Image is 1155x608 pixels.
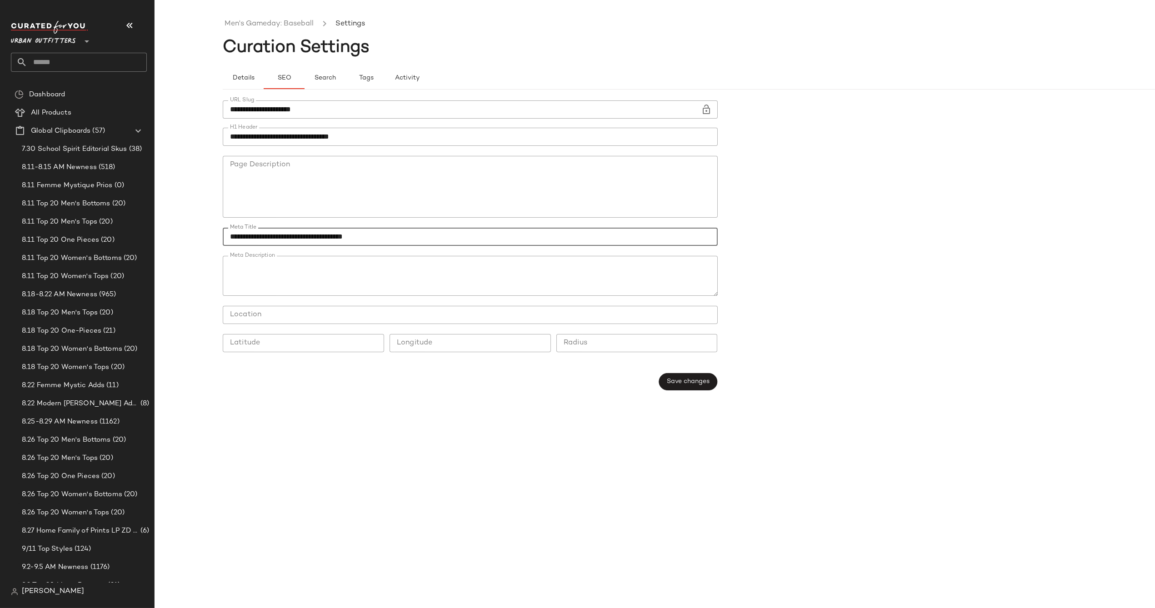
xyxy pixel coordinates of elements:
[122,253,137,264] span: (20)
[113,180,124,191] span: (0)
[22,417,98,427] span: 8.25-8.29 AM Newness
[277,75,291,82] span: SEO
[139,526,149,536] span: (6)
[659,373,717,390] button: Save changes
[22,308,98,318] span: 8.18 Top 20 Men's Tops
[11,31,76,47] span: Urban Outfitters
[11,588,18,595] img: svg%3e
[15,90,24,99] img: svg%3e
[111,435,126,445] span: (20)
[122,344,138,354] span: (20)
[22,199,110,209] span: 8.11 Top 20 Men's Bottoms
[22,562,89,573] span: 9.2-9.5 AM Newness
[97,217,113,227] span: (20)
[109,271,124,282] span: (20)
[22,399,139,409] span: 8.22 Modern [PERSON_NAME] Adds
[11,21,88,34] img: cfy_white_logo.C9jOOHJF.svg
[97,162,115,173] span: (518)
[98,453,113,463] span: (20)
[22,380,105,391] span: 8.22 Femme Mystic Adds
[110,199,126,209] span: (20)
[106,580,120,591] span: (21)
[90,126,105,136] span: (57)
[22,144,127,154] span: 7.30 School Spirit Editorial Skus
[22,362,109,373] span: 8.18 Top 20 Women's Tops
[232,75,254,82] span: Details
[29,90,65,100] span: Dashboard
[22,253,122,264] span: 8.11 Top 20 Women's Bottoms
[223,39,370,57] span: Curation Settings
[334,18,367,30] li: Settings
[225,18,314,30] a: Men's Gameday: Baseball
[22,326,101,336] span: 8.18 Top 20 One-Pieces
[22,271,109,282] span: 8.11 Top 20 Women's Tops
[73,544,91,554] span: (124)
[22,344,122,354] span: 8.18 Top 20 Women's Bottoms
[127,144,142,154] span: (38)
[314,75,336,82] span: Search
[98,308,113,318] span: (20)
[109,362,125,373] span: (20)
[22,526,139,536] span: 8.27 Home Family of Prints LP ZD Adds
[89,562,110,573] span: (1176)
[22,453,98,463] span: 8.26 Top 20 Men's Tops
[22,489,122,500] span: 8.26 Top 20 Women's Bottoms
[99,235,115,245] span: (20)
[101,326,115,336] span: (21)
[105,380,119,391] span: (11)
[139,399,149,409] span: (8)
[22,471,100,482] span: 8.26 Top 20 One Pieces
[666,378,710,385] span: Save changes
[100,471,115,482] span: (20)
[22,508,109,518] span: 8.26 Top 20 Women's Tops
[22,435,111,445] span: 8.26 Top 20 Men's Bottoms
[22,289,97,300] span: 8.18-8.22 AM Newness
[22,180,113,191] span: 8.11 Femme Mystique Prios
[22,235,99,245] span: 8.11 Top 20 One Pieces
[22,162,97,173] span: 8.11-8.15 AM Newness
[22,580,106,591] span: 9.2 Top 20 Men's Bottoms
[358,75,373,82] span: Tags
[22,544,73,554] span: 9/11 Top Styles
[31,126,90,136] span: Global Clipboards
[97,289,116,300] span: (965)
[109,508,125,518] span: (20)
[394,75,419,82] span: Activity
[22,217,97,227] span: 8.11 Top 20 Men's Tops
[22,586,84,597] span: [PERSON_NAME]
[98,417,120,427] span: (1162)
[31,108,71,118] span: All Products
[122,489,138,500] span: (20)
